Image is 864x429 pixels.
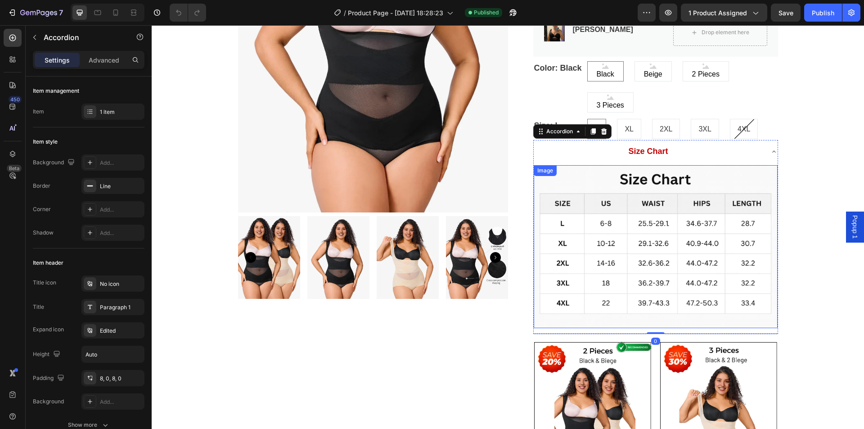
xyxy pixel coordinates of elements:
[33,182,50,190] div: Border
[688,8,747,18] span: 1 product assigned
[33,87,79,95] div: Item management
[33,325,64,334] div: Expand icon
[443,75,474,86] span: 3 Pieces
[45,55,70,65] p: Settings
[33,303,44,311] div: Title
[382,36,436,50] legend: Color: Black
[812,8,834,18] div: Publish
[44,32,120,43] p: Accordion
[152,25,864,429] iframe: Design area
[7,165,22,172] div: Beta
[94,227,104,238] button: Carousel Back Arrow
[33,348,62,361] div: Height
[100,229,142,237] div: Add...
[33,279,56,287] div: Title icon
[100,327,142,335] div: Edited
[681,4,767,22] button: 1 product assigned
[170,4,206,22] div: Undo/Redo
[33,397,64,406] div: Background
[33,229,54,237] div: Shadow
[100,375,142,383] div: 8, 0, 8, 0
[100,108,142,116] div: 1 item
[804,4,842,22] button: Publish
[382,140,626,303] img: gempages_577676674070479634-f64d837f-5aa5-4715-afb6-5fd9501b644f.webp
[33,108,44,116] div: Item
[586,100,598,108] span: 4XL
[100,159,142,167] div: Add...
[33,205,51,213] div: Corner
[771,4,801,22] button: Save
[474,9,499,17] span: Published
[100,398,142,406] div: Add...
[443,44,464,54] span: Black
[33,259,63,267] div: Item header
[89,55,119,65] p: Advanced
[539,44,570,54] span: 2 Pieces
[778,9,793,17] span: Save
[338,227,349,238] button: Carousel Next Arrow
[100,182,142,190] div: Line
[100,206,142,214] div: Add...
[4,4,67,22] button: 7
[82,346,144,362] input: Auto
[550,4,598,11] div: Drop element here
[100,303,142,312] div: Paragraph 1
[100,280,142,288] div: No icon
[33,157,76,169] div: Background
[490,44,513,54] span: Beige
[547,100,559,108] span: 3XL
[477,122,516,131] strong: Size Chart
[348,8,443,18] span: Product Page - [DATE] 18:28:23
[384,141,403,149] div: Image
[382,94,436,108] legend: Size: L
[33,138,58,146] div: Item style
[499,312,508,320] div: 0
[393,102,423,110] div: Accordion
[33,372,66,384] div: Padding
[473,100,482,108] span: XL
[59,7,63,18] p: 7
[9,96,22,103] div: 450
[699,190,708,213] span: Popup 1
[344,8,346,18] span: /
[508,100,521,108] span: 2XL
